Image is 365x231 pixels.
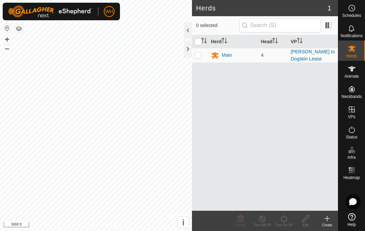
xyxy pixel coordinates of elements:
[346,54,357,58] span: Herds
[201,39,207,44] p-sorticon: Activate to sort
[208,35,258,48] th: Herd
[342,14,361,18] span: Schedules
[316,223,338,228] div: Create
[222,39,227,44] p-sorticon: Activate to sort
[291,49,335,61] a: [PERSON_NAME] to Dogskin Lease
[347,223,356,227] span: Help
[236,223,246,227] span: Delete
[327,3,331,13] span: 1
[341,95,362,99] span: Neckbands
[103,222,123,228] a: Contact Us
[338,210,365,229] a: Help
[182,218,185,227] span: i
[347,155,356,159] span: Infra
[272,39,278,44] p-sorticon: Activate to sort
[222,52,232,59] div: Main
[239,18,321,32] input: Search (S)
[346,135,357,139] span: Status
[251,223,273,228] div: Turn Off VP
[261,52,264,58] span: 4
[196,4,327,12] h2: Herds
[8,5,93,18] img: Gallagher Logo
[15,25,23,33] button: Map Layers
[273,223,295,228] div: Turn On VP
[341,34,363,38] span: Notifications
[343,176,360,180] span: Heatmap
[348,115,355,119] span: VPs
[344,74,359,78] span: Animals
[178,217,189,228] button: i
[288,35,338,48] th: VP
[295,223,316,228] div: Edit
[196,22,239,29] span: 0 selected
[258,35,288,48] th: Head
[3,24,11,32] button: Reset Map
[297,39,302,44] p-sorticon: Activate to sort
[69,222,95,228] a: Privacy Policy
[3,35,11,44] button: +
[3,44,11,52] button: –
[105,8,113,15] span: WH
